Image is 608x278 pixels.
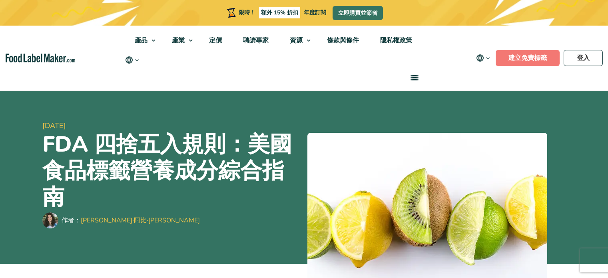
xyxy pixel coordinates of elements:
[564,50,603,66] a: 登入
[333,6,383,20] a: 立即購買並節省
[42,129,292,212] font: FDA 四捨五入規則：美國食品標籤營養成分綜合指南
[199,26,231,55] a: 定價
[233,26,277,55] a: 聘請專家
[172,36,185,45] font: 產業
[327,36,359,45] font: 條款與條件
[135,36,148,45] font: 產品
[62,216,81,225] font: 作者：
[496,50,560,66] a: 建立免費標籤
[261,9,298,16] font: 額外 15% 折扣
[290,36,303,45] font: 資源
[380,36,412,45] font: 隱私權政策
[161,26,197,55] a: 產業
[279,26,315,55] a: 資源
[42,212,58,228] img: Maria Abi Hanna - 食品標籤製作師
[508,54,547,62] font: 建立免費標籤
[209,36,222,45] font: 定價
[304,9,326,16] font: 年度訂閱
[124,26,159,55] a: 產品
[317,26,368,55] a: 條款與條件
[243,36,269,45] font: 聘請專家
[401,65,427,90] a: 選單
[370,26,421,55] a: 隱私權政策
[577,54,590,62] font: 登入
[81,216,200,225] a: [PERSON_NAME]·阿比·[PERSON_NAME]
[239,9,255,16] font: 限時！
[42,121,66,130] font: [DATE]
[338,9,377,17] font: 立即購買並節省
